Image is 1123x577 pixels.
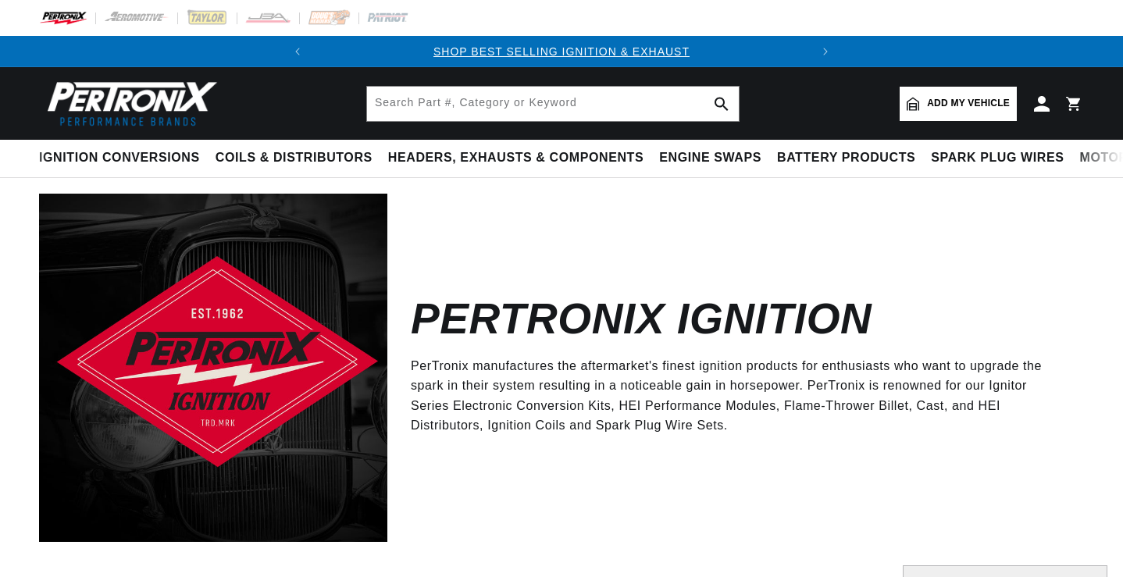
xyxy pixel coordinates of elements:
[380,140,651,176] summary: Headers, Exhausts & Components
[927,96,1010,111] span: Add my vehicle
[769,140,923,176] summary: Battery Products
[282,36,313,67] button: Translation missing: en.sections.announcements.previous_announcement
[367,87,739,121] input: Search Part #, Category or Keyword
[651,140,769,176] summary: Engine Swaps
[923,140,1071,176] summary: Spark Plug Wires
[411,301,872,337] h2: Pertronix Ignition
[313,43,810,60] div: Announcement
[216,150,373,166] span: Coils & Distributors
[931,150,1064,166] span: Spark Plug Wires
[900,87,1017,121] a: Add my vehicle
[388,150,643,166] span: Headers, Exhausts & Components
[313,43,810,60] div: 1 of 2
[39,140,208,176] summary: Ignition Conversions
[411,356,1061,436] p: PerTronix manufactures the aftermarket's finest ignition products for enthusiasts who want to upg...
[39,77,219,130] img: Pertronix
[433,45,690,58] a: SHOP BEST SELLING IGNITION & EXHAUST
[208,140,380,176] summary: Coils & Distributors
[704,87,739,121] button: search button
[39,194,387,542] img: Pertronix Ignition
[659,150,761,166] span: Engine Swaps
[810,36,841,67] button: Translation missing: en.sections.announcements.next_announcement
[39,150,200,166] span: Ignition Conversions
[777,150,915,166] span: Battery Products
